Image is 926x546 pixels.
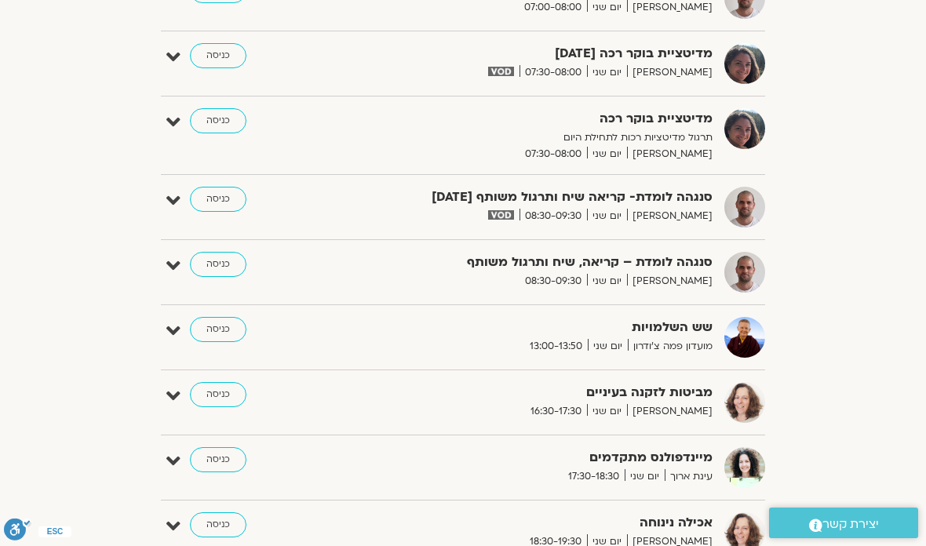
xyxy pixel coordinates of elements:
a: כניסה [190,512,246,537]
p: תרגול מדיטציות רכות לתחילת היום [375,129,713,146]
span: [PERSON_NAME] [627,273,713,289]
span: יצירת קשר [822,514,879,535]
img: vodicon [488,210,514,220]
strong: סנגהה לומדת – קריאה, שיח ותרגול משותף [375,252,713,273]
span: [PERSON_NAME] [627,208,713,224]
strong: שש השלמויות [375,317,713,338]
span: [PERSON_NAME] [627,403,713,420]
span: יום שני [588,338,628,355]
strong: מדיטציית בוקר רכה [375,108,713,129]
strong: סנגהה לומדת- קריאה שיח ותרגול משותף [DATE] [375,187,713,208]
a: כניסה [190,317,246,342]
span: [PERSON_NAME] [627,146,713,162]
span: 07:30-08:00 [520,146,587,162]
span: 16:30-17:30 [525,403,587,420]
span: יום שני [587,64,627,81]
span: יום שני [625,468,665,485]
a: כניסה [190,252,246,277]
a: כניסה [190,187,246,212]
strong: מיינדפולנס מתקדמים [375,447,713,468]
span: 07:30-08:00 [520,64,587,81]
a: כניסה [190,43,246,68]
a: כניסה [190,108,246,133]
span: יום שני [587,208,627,224]
span: [PERSON_NAME] [627,64,713,81]
span: 17:30-18:30 [563,468,625,485]
a: כניסה [190,382,246,407]
strong: אכילה נינוחה [375,512,713,533]
strong: מדיטציית בוקר רכה [DATE] [375,43,713,64]
span: יום שני [587,146,627,162]
span: יום שני [587,273,627,289]
a: כניסה [190,447,246,472]
a: יצירת קשר [769,508,918,538]
span: 08:30-09:30 [520,208,587,224]
span: 13:00-13:50 [524,338,588,355]
span: 08:30-09:30 [520,273,587,289]
strong: מביטות לזקנה בעיניים [375,382,713,403]
span: עינת ארוך [665,468,713,485]
span: יום שני [587,403,627,420]
img: vodicon [488,67,514,76]
span: מועדון פמה צ'ודרון [628,338,713,355]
